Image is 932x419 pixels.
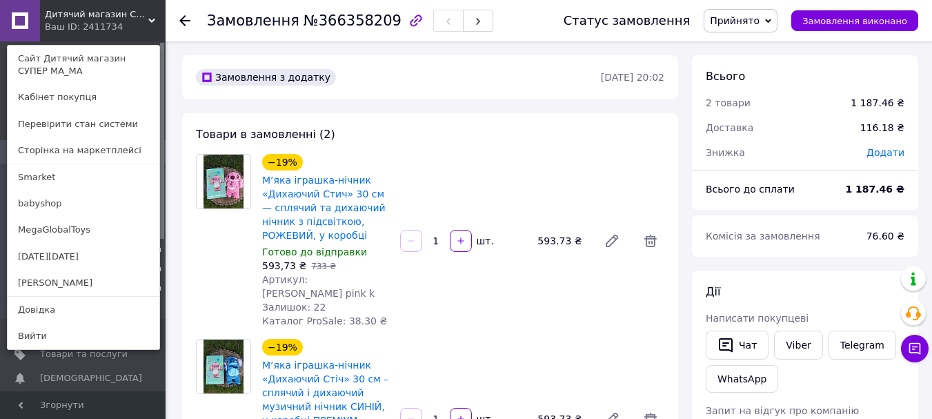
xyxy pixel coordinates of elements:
span: Дії [706,285,720,298]
span: Доставка [706,122,753,133]
span: Всього до сплати [706,184,795,195]
a: MegaGlobalToys [8,217,159,243]
a: Довідка [8,297,159,323]
span: Видалити [637,227,664,255]
span: 593,73 ₴ [262,260,306,271]
span: Написати покупцеві [706,313,809,324]
span: Всього [706,70,745,83]
div: Повернутися назад [179,14,190,28]
span: Прийнято [710,15,760,26]
span: Залишок: 22 [262,302,326,313]
span: Додати [866,147,904,158]
a: Smarket [8,164,159,191]
span: Комісія за замовлення [706,231,820,242]
span: 733 ₴ [311,262,336,271]
a: Viber [774,331,822,360]
a: Сайт Дитячий магазин СУПЕР МА_МА [8,46,159,84]
a: Редагувати [598,227,626,255]
span: Готово до відправки [262,246,367,257]
span: Артикул: [PERSON_NAME] pink k [262,274,375,299]
a: Перевірити стан системи [8,111,159,137]
button: Чат [706,331,769,360]
span: Запит на відгук про компанію [706,405,859,416]
span: [DEMOGRAPHIC_DATA] [40,372,142,384]
a: Сторінка на маркетплейсі [8,137,159,164]
div: Ваш ID: 2411734 [45,21,103,33]
span: №366358209 [304,12,401,29]
a: Telegram [829,331,896,360]
div: −19% [262,339,303,355]
div: шт. [473,234,495,248]
span: Дитячий магазин СУПЕР МА_МА [45,8,148,21]
a: М’яка іграшка-нічник «Дихаючий Стич» 30 см — сплячий та дихаючий нічник з підсвіткою, РОЖЕВИЙ, у ... [262,175,386,241]
b: 1 187.46 ₴ [845,184,904,195]
button: Чат з покупцем [901,335,929,362]
div: 116.18 ₴ [852,113,913,143]
img: М’яка іграшка-нічник «Дихаючий Стич» 30 см — сплячий та дихаючий нічник з підсвіткою, РОЖЕВИЙ, у ... [204,155,244,208]
span: Замовлення виконано [802,16,907,26]
a: Кабінет покупця [8,84,159,110]
span: Товари та послуги [40,348,128,360]
span: 76.60 ₴ [866,231,904,242]
span: Замовлення [207,12,299,29]
span: Товари в замовленні (2) [196,128,335,141]
div: −19% [262,154,303,170]
button: Замовлення виконано [791,10,918,31]
a: WhatsApp [706,365,778,393]
span: Каталог ProSale: 38.30 ₴ [262,315,387,327]
div: 1 187.46 ₴ [851,96,904,110]
a: babyshop [8,191,159,217]
div: Статус замовлення [564,14,691,28]
img: М’яка іграшка-нічник «Дихаючий Стіч» 30 см – сплячий і дихаючий музичний нічник СИНІЙ, у коробці ... [204,340,244,393]
span: Знижка [706,147,745,158]
a: Вийти [8,323,159,349]
div: Замовлення з додатку [196,69,336,86]
div: 593.73 ₴ [532,231,593,251]
a: [PERSON_NAME] [8,270,159,296]
time: [DATE] 20:02 [601,72,664,83]
a: [DATE][DATE] [8,244,159,270]
span: 2 товари [706,97,751,108]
